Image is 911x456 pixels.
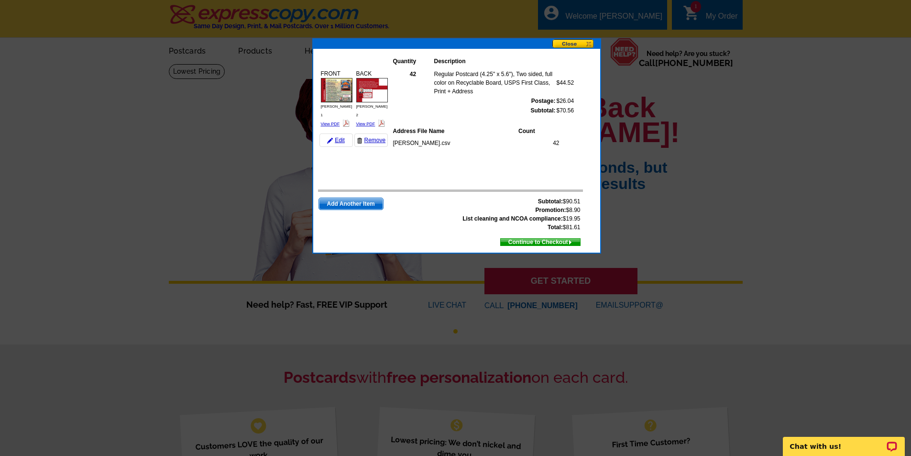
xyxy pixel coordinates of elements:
[356,104,388,117] span: [PERSON_NAME] 2
[538,198,563,205] strong: Subtotal:
[319,68,354,130] div: FRONT
[535,207,566,213] strong: Promotion:
[355,68,389,130] div: BACK
[354,133,388,147] a: Remove
[523,138,560,148] td: 42
[393,126,518,136] th: Address File Name
[518,126,560,136] th: Count
[393,138,523,148] td: [PERSON_NAME].csv
[327,138,333,144] img: pencil-icon.gif
[318,198,384,210] a: Add Another Item
[568,240,572,245] img: button-next-arrow-white.png
[531,107,556,114] strong: Subtotal:
[434,56,556,66] th: Description
[556,106,575,115] td: $70.56
[356,78,388,102] img: small-thumb.jpg
[462,215,563,222] strong: List cleaning and NCOA compliance:
[321,104,352,117] span: [PERSON_NAME] 1
[548,224,563,231] strong: Total:
[556,69,575,96] td: $44.52
[777,426,911,456] iframe: LiveChat chat widget
[342,120,350,127] img: pdf_logo.png
[410,71,416,78] strong: 42
[319,133,353,147] a: Edit
[531,98,556,104] strong: Postage:
[321,122,340,126] a: View PDF
[462,197,580,232] span: $90.51 $8.90 $19.95 $81.61
[434,69,556,96] td: Regular Postcard (4.25" x 5.6"), Two sided, full color on Recyclable Board, USPS First Class, Pri...
[321,78,352,102] img: small-thumb.jpg
[393,56,434,66] th: Quantity
[501,237,580,247] span: Continue to Checkout
[356,122,375,126] a: View PDF
[319,198,383,210] span: Add Another Item
[556,96,575,106] td: $26.04
[500,238,581,246] a: Continue to Checkout
[378,120,385,127] img: pdf_logo.png
[357,138,362,144] img: trashcan-icon.gif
